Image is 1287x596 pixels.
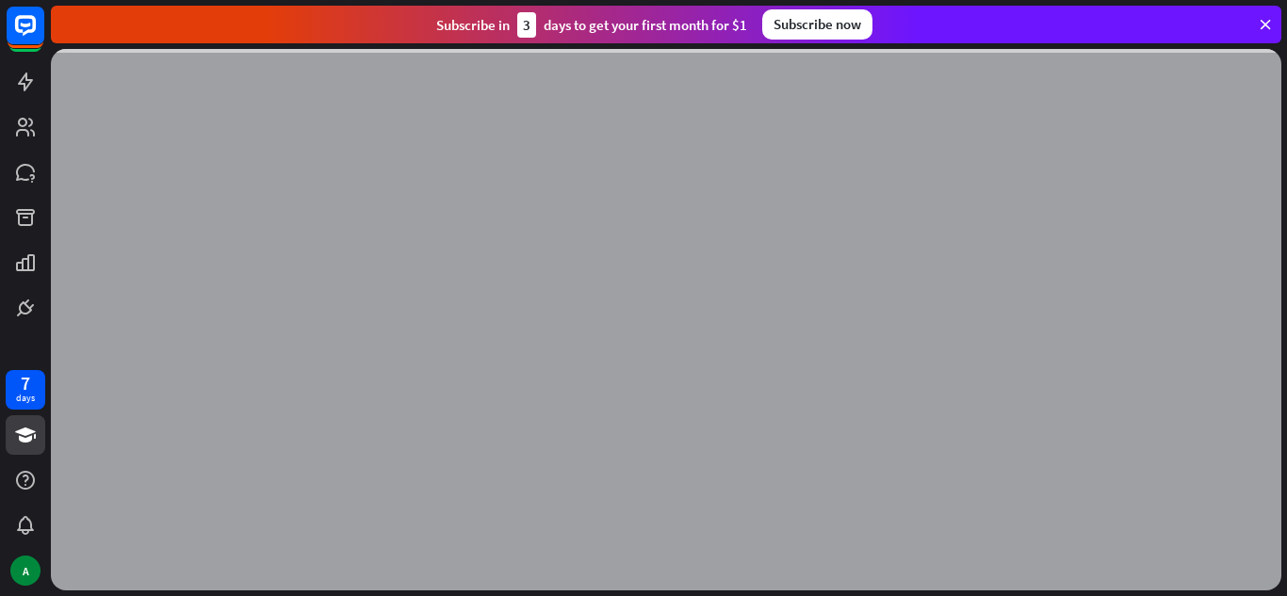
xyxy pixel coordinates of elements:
div: A [10,556,41,586]
a: 7 days [6,370,45,410]
div: 7 [21,375,30,392]
div: days [16,392,35,405]
div: Subscribe now [762,9,872,40]
div: 3 [517,12,536,38]
div: Subscribe in days to get your first month for $1 [436,12,747,38]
